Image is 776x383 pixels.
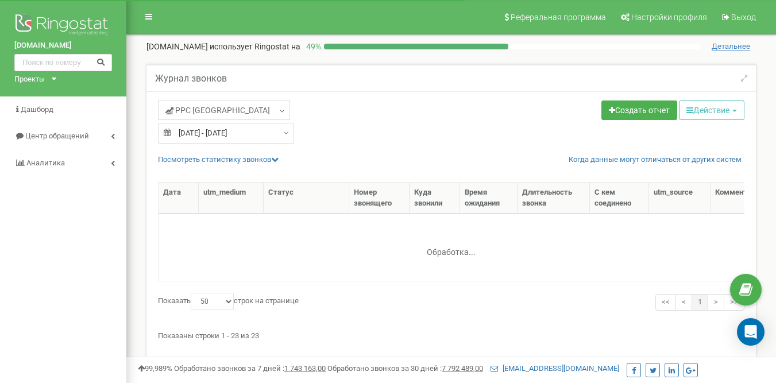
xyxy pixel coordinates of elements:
span: Реферальная программа [511,13,606,22]
th: С кем соединено [590,183,649,214]
a: 1 [692,294,708,311]
th: Куда звонили [410,183,460,214]
span: Выход [731,13,756,22]
div: Показаны строки 1 - 23 из 23 [158,326,744,342]
span: Обработано звонков за 30 дней : [327,364,483,373]
a: [EMAIL_ADDRESS][DOMAIN_NAME] [491,364,619,373]
th: Статус [264,183,349,214]
span: Центр обращений [25,131,89,140]
a: << [655,294,676,311]
button: Действие [679,100,744,120]
div: Open Intercom Messenger [737,318,765,346]
span: Настройки профиля [631,13,707,22]
u: 7 792 489,00 [442,364,483,373]
u: 1 743 163,00 [284,364,326,373]
a: Когда данные могут отличаться от других систем [569,154,742,165]
a: > [708,294,724,311]
label: Показать строк на странице [158,293,299,310]
a: [DOMAIN_NAME] [14,40,112,51]
th: Номер звонящего [349,183,410,214]
th: Длительность звонка [518,183,590,214]
span: использует Ringostat на [210,42,300,51]
h5: Журнал звонков [155,73,227,84]
th: utm_source [649,183,711,214]
p: 49 % [300,41,324,52]
input: Поиск по номеру [14,54,112,71]
select: Показатьстрок на странице [191,293,234,310]
th: Дата [159,183,199,214]
span: Аналитика [26,158,65,167]
span: Обработано звонков за 7 дней : [174,364,326,373]
a: < [675,294,692,311]
span: 99,989% [138,364,172,373]
p: [DOMAIN_NAME] [146,41,300,52]
span: PPC [GEOGRAPHIC_DATA] [165,105,270,116]
div: Проекты [14,74,45,85]
img: Ringostat logo [14,11,112,40]
a: Создать отчет [601,100,677,120]
div: Обработка... [380,238,523,256]
span: Детальнее [712,42,750,51]
span: Дашборд [21,105,53,114]
a: Посмотреть cтатистику звонков [158,155,279,164]
th: utm_medium [199,183,264,214]
a: PPC [GEOGRAPHIC_DATA] [158,100,290,120]
a: >> [724,294,744,311]
th: Время ожидания [460,183,518,214]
